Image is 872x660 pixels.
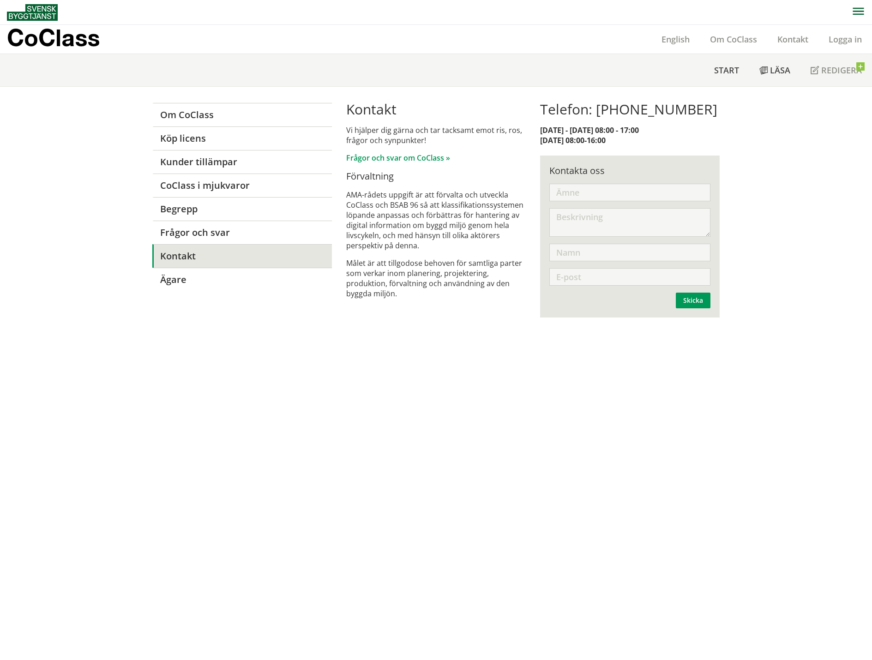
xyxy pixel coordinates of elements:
a: Frågor och svar [152,221,332,244]
p: CoClass [7,32,100,43]
p: Målet är att tillgodose behoven för samtliga parter som verkar inom planering, projektering, prod... [346,258,526,299]
h1: Telefon: [PHONE_NUMBER] [540,101,720,118]
a: Kontakt [767,34,818,45]
a: Kontakt [152,244,332,268]
button: Skicka [676,293,710,308]
a: Läsa [749,54,800,86]
span: Start [714,65,739,76]
a: Logga in [818,34,872,45]
p: Vi hjälper dig gärna och tar tacksamt emot ris, ros, frågor och synpunkter! [346,125,526,145]
p: AMA-rådets uppgift är att förvalta och utveckla CoClass och BSAB 96 så att klassifikationssysteme... [346,190,526,251]
a: Begrepp [152,197,332,221]
a: Om CoClass [152,103,332,126]
div: Kontakta oss [549,165,710,177]
input: Namn [549,244,710,261]
h1: Kontakt [346,101,526,118]
img: Svensk Byggtjänst [7,4,58,21]
h4: Förvaltning [346,170,526,182]
input: Ämne [549,184,710,201]
a: Ägare [152,268,332,291]
a: English [651,34,700,45]
a: Om CoClass [700,34,767,45]
a: CoClass [7,25,120,54]
strong: [DATE] - [DATE] 08:00 - 17:00 [DATE] 08:00-16:00 [540,125,639,145]
a: Kunder tillämpar [152,150,332,174]
a: Frågor och svar om CoClass » [346,153,450,163]
input: E-post [549,268,710,286]
a: Köp licens [152,126,332,150]
a: CoClass i mjukvaror [152,174,332,197]
a: Start [704,54,749,86]
span: Läsa [770,65,790,76]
